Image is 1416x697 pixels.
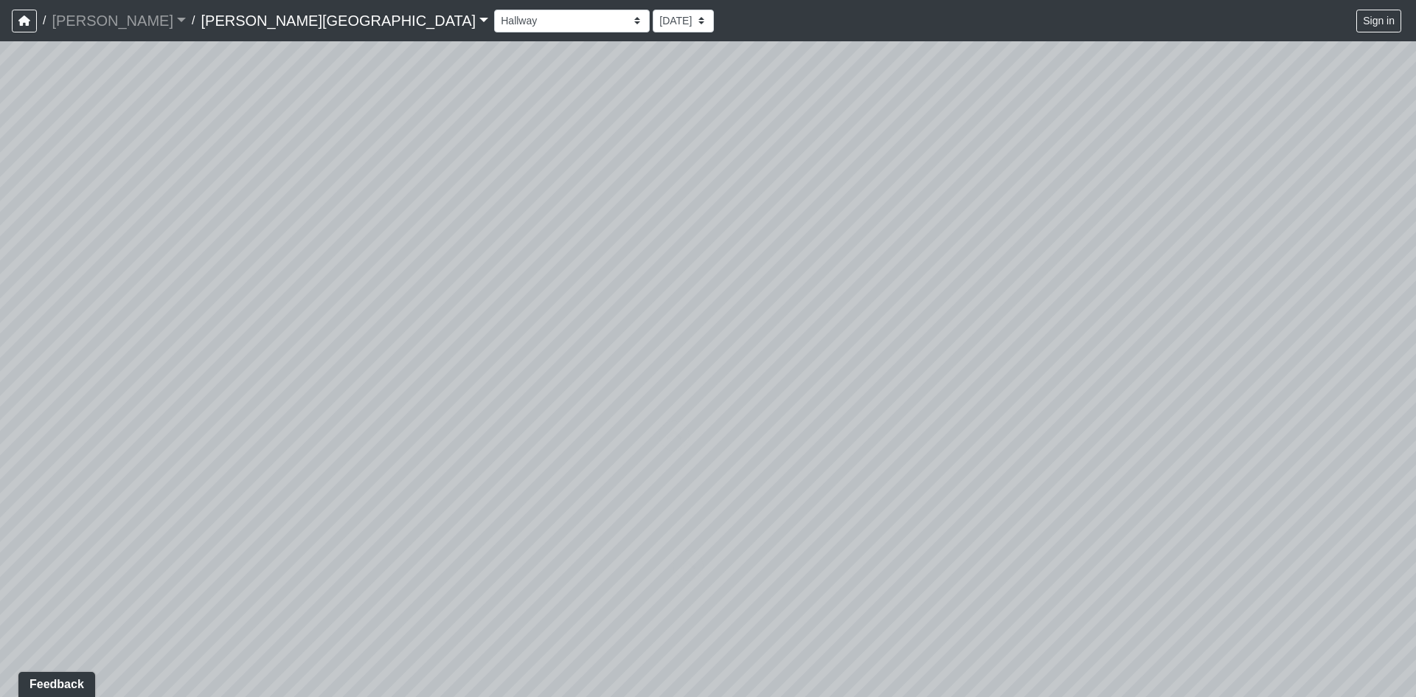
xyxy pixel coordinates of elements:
[37,6,52,35] span: /
[201,6,488,35] a: [PERSON_NAME][GEOGRAPHIC_DATA]
[1356,10,1401,32] button: Sign in
[11,667,98,697] iframe: Ybug feedback widget
[52,6,186,35] a: [PERSON_NAME]
[186,6,201,35] span: /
